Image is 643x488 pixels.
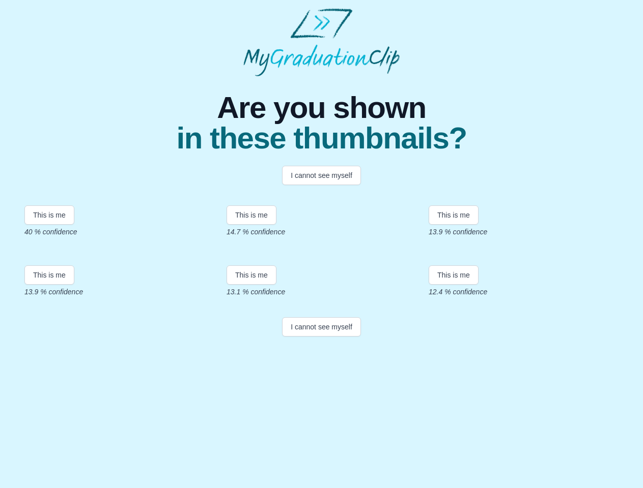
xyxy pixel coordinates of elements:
p: 14.7 % confidence [227,227,416,237]
button: This is me [227,265,276,285]
button: This is me [429,265,479,285]
img: MyGraduationClip [243,8,400,76]
p: 40 % confidence [24,227,214,237]
button: This is me [227,205,276,225]
p: 12.4 % confidence [429,287,619,297]
span: Are you shown [176,93,466,123]
p: 13.9 % confidence [24,287,214,297]
button: I cannot see myself [282,166,361,185]
span: in these thumbnails? [176,123,466,154]
button: I cannot see myself [282,317,361,337]
button: This is me [429,205,479,225]
button: This is me [24,205,74,225]
p: 13.1 % confidence [227,287,416,297]
p: 13.9 % confidence [429,227,619,237]
button: This is me [24,265,74,285]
